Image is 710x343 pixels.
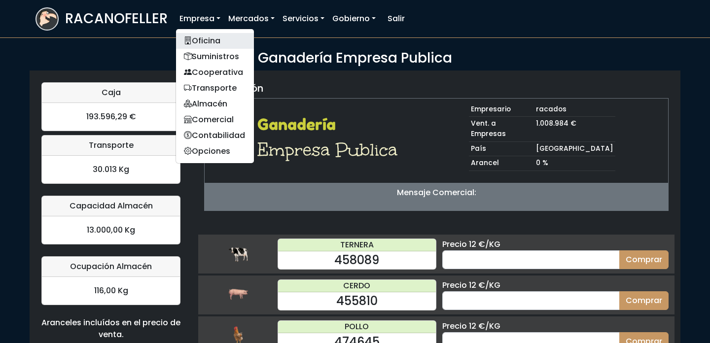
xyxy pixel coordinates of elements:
div: TERNERA [278,239,436,251]
a: Almacén [176,96,254,112]
button: Comprar [619,250,669,269]
img: cerdo.png [228,285,248,305]
div: 458089 [278,251,436,269]
button: Comprar [619,291,669,310]
div: Caja [42,83,180,103]
div: Ocupación Almacén [42,257,180,277]
div: POLLO [278,321,436,333]
h3: RACANOFELLER [65,10,168,27]
img: ternera.png [228,244,248,264]
td: 0 % [534,156,615,171]
h3: Ganadería Empresa Publica [35,50,674,67]
a: Gobierno [328,9,380,29]
div: Precio 12 €/KG [442,279,669,291]
a: Empresa [176,9,224,29]
div: Aranceles incluídos en el precio de venta. [41,317,180,341]
img: logoracarojo.png [36,8,58,27]
a: Cooperativa [176,65,254,80]
div: 455810 [278,292,436,310]
div: 13.000,00 Kg [42,216,180,244]
p: Mensaje Comercial: [205,187,668,199]
a: RACANOFELLER [35,5,168,33]
div: 30.013 Kg [42,156,180,183]
a: Suministros [176,49,254,65]
h2: Ganadería [257,115,404,134]
td: Vent. a Empresas [469,117,534,141]
div: Capacidad Almacén [42,196,180,216]
a: Servicios [279,9,328,29]
div: Transporte [42,136,180,156]
h1: Empresa Publica [257,138,404,162]
td: País [469,141,534,156]
a: Mercados [224,9,279,29]
a: Transporte [176,80,254,96]
a: Salir [384,9,409,29]
td: [GEOGRAPHIC_DATA] [534,141,615,156]
div: 116,00 Kg [42,277,180,305]
a: Comercial [176,112,254,128]
td: 1.008.984 € [534,117,615,141]
div: CERDO [278,280,436,292]
td: racados [534,103,615,117]
a: Oficina [176,33,254,49]
a: Contabilidad [176,128,254,143]
div: Precio 12 €/KG [442,320,669,332]
a: Opciones [176,143,254,159]
div: Precio 12 €/KG [442,239,669,250]
div: 193.596,29 € [42,103,180,131]
td: Arancel [469,156,534,171]
td: Empresario [469,103,534,117]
